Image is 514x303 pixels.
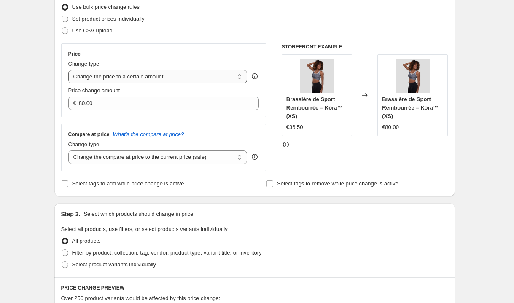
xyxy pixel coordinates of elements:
[68,51,81,57] h3: Price
[396,59,430,93] img: 27_80x.png
[68,61,100,67] span: Change type
[73,100,76,106] span: €
[83,210,193,218] p: Select which products should change in price
[72,249,262,256] span: Filter by product, collection, tag, vendor, product type, variant title, or inventory
[382,96,439,119] span: Brassière de Sport Rembourrée – Kōra™ (XS)
[68,87,120,94] span: Price change amount
[277,180,398,187] span: Select tags to remove while price change is active
[286,123,303,131] div: €36.50
[61,295,221,301] span: Over 250 product variants would be affected by this price change:
[72,27,113,34] span: Use CSV upload
[286,96,343,119] span: Brassière de Sport Rembourrée – Kōra™ (XS)
[61,284,448,291] h6: PRICE CHANGE PREVIEW
[72,238,101,244] span: All products
[68,131,110,138] h3: Compare at price
[61,210,81,218] h2: Step 3.
[113,131,184,137] button: What's the compare at price?
[382,123,399,131] div: €80.00
[72,180,184,187] span: Select tags to add while price change is active
[72,261,156,268] span: Select product variants individually
[282,43,448,50] h6: STOREFRONT EXAMPLE
[68,141,100,147] span: Change type
[72,4,140,10] span: Use bulk price change rules
[300,59,334,93] img: 27_80x.png
[61,226,228,232] span: Select all products, use filters, or select products variants individually
[72,16,145,22] span: Set product prices individually
[79,97,246,110] input: 80.00
[250,72,259,80] div: help
[250,153,259,161] div: help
